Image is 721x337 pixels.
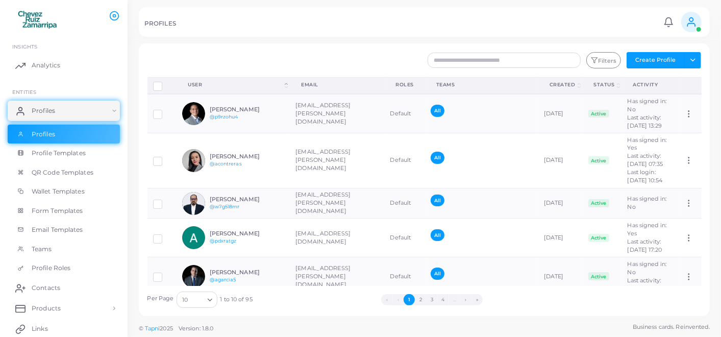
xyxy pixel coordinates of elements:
[210,238,237,244] a: @pdxratgz
[32,263,70,273] span: Profile Roles
[210,204,240,209] a: @w7g518mr
[385,219,426,257] td: Default
[628,136,667,152] span: Has signed in: Yes
[145,325,160,332] a: Tapni
[431,105,444,116] span: All
[628,222,667,237] span: Has signed in: Yes
[538,94,583,133] td: [DATE]
[437,294,449,305] button: Go to page 4
[139,324,213,333] span: ©
[628,114,662,129] span: Last activity: [DATE] 13:29
[290,94,384,133] td: [EMAIL_ADDRESS][PERSON_NAME][DOMAIN_NAME]
[628,168,662,184] span: Last login: [DATE] 10:54
[385,94,426,133] td: Default
[538,219,583,257] td: [DATE]
[8,163,120,182] a: QR Code Templates
[628,98,667,113] span: Has signed in: No
[179,325,214,332] span: Version: 1.8.0
[290,188,384,219] td: [EMAIL_ADDRESS][PERSON_NAME][DOMAIN_NAME]
[627,52,685,68] button: Create Profile
[210,153,285,160] h6: [PERSON_NAME]
[404,294,415,305] button: Go to page 1
[210,161,242,166] a: @acontreras
[588,199,610,207] span: Active
[8,101,120,121] a: Profiles
[32,187,85,196] span: Wallet Templates
[588,110,610,118] span: Active
[301,81,373,88] div: Email
[210,269,285,276] h6: [PERSON_NAME]
[628,260,667,276] span: Has signed in: No
[8,239,120,259] a: Teams
[385,133,426,188] td: Default
[32,245,52,254] span: Teams
[588,272,610,280] span: Active
[431,195,444,206] span: All
[220,296,252,304] span: 1 to 10 of 95
[182,265,205,288] img: avatar
[8,220,120,239] a: Email Templates
[538,257,583,296] td: [DATE]
[210,230,285,237] h6: [PERSON_NAME]
[182,102,205,125] img: avatar
[8,298,120,319] a: Products
[431,268,444,279] span: All
[182,192,205,215] img: avatar
[144,20,176,27] h5: PROFILES
[189,294,204,305] input: Search for option
[9,10,66,29] img: logo
[436,81,527,88] div: Teams
[550,81,576,88] div: Created
[628,238,662,253] span: Last activity: [DATE] 17:20
[8,258,120,278] a: Profile Roles
[396,81,414,88] div: Roles
[210,114,238,119] a: @p9rzohu4
[628,277,661,292] span: Last activity: [DATE] 17:55
[594,81,615,88] div: Status
[588,156,610,164] span: Active
[385,257,426,296] td: Default
[431,152,444,163] span: All
[8,55,120,76] a: Analytics
[32,206,83,215] span: Form Templates
[415,294,426,305] button: Go to page 2
[12,43,37,50] span: INSIGHTS
[8,143,120,163] a: Profile Templates
[8,125,120,144] a: Profiles
[210,277,236,282] a: @agarcia5
[290,133,384,188] td: [EMAIL_ADDRESS][PERSON_NAME][DOMAIN_NAME]
[290,257,384,296] td: [EMAIL_ADDRESS][PERSON_NAME][DOMAIN_NAME]
[210,196,285,203] h6: [PERSON_NAME]
[431,229,444,241] span: All
[588,234,610,242] span: Active
[586,52,621,68] button: Filters
[32,168,93,177] span: QR Code Templates
[210,106,285,113] h6: [PERSON_NAME]
[182,226,205,249] img: avatar
[32,225,83,234] span: Email Templates
[538,133,583,188] td: [DATE]
[32,61,60,70] span: Analytics
[8,201,120,221] a: Form Templates
[633,323,710,331] span: Business cards. Reinvented.
[290,219,384,257] td: [EMAIL_ADDRESS][DOMAIN_NAME]
[147,77,177,94] th: Row-selection
[426,294,437,305] button: Go to page 3
[147,295,174,303] label: Per Page
[385,188,426,219] td: Default
[460,294,471,305] button: Go to next page
[32,106,55,115] span: Profiles
[8,182,120,201] a: Wallet Templates
[628,195,667,210] span: Has signed in: No
[177,292,217,308] div: Search for option
[32,304,61,313] span: Products
[32,324,48,333] span: Links
[32,149,86,158] span: Profile Templates
[253,294,612,305] ul: Pagination
[538,188,583,219] td: [DATE]
[471,294,483,305] button: Go to last page
[633,81,668,88] div: activity
[32,283,60,293] span: Contacts
[32,130,55,139] span: Profiles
